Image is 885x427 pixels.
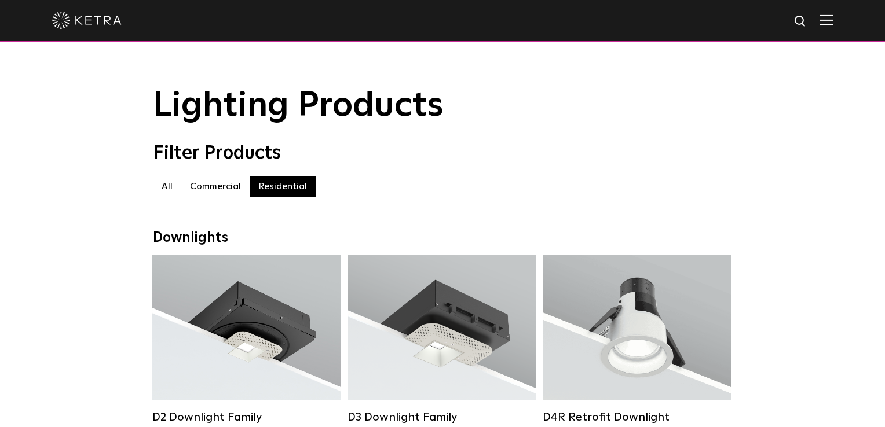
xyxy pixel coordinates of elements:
a: D3 Downlight Family Lumen Output:700 / 900 / 1100Colors:White / Black / Silver / Bronze / Paintab... [348,255,536,424]
img: ketra-logo-2019-white [52,12,122,29]
div: Filter Products [153,142,732,164]
div: Downlights [153,230,732,246]
label: All [153,176,181,197]
img: search icon [793,14,808,29]
img: Hamburger%20Nav.svg [820,14,833,25]
a: D2 Downlight Family Lumen Output:1200Colors:White / Black / Gloss Black / Silver / Bronze / Silve... [152,255,341,424]
div: D4R Retrofit Downlight [543,410,731,424]
label: Commercial [181,176,250,197]
label: Residential [250,176,316,197]
a: D4R Retrofit Downlight Lumen Output:800Colors:White / BlackBeam Angles:15° / 25° / 40° / 60°Watta... [543,255,731,424]
span: Lighting Products [153,89,444,123]
div: D2 Downlight Family [152,410,341,424]
div: D3 Downlight Family [348,410,536,424]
